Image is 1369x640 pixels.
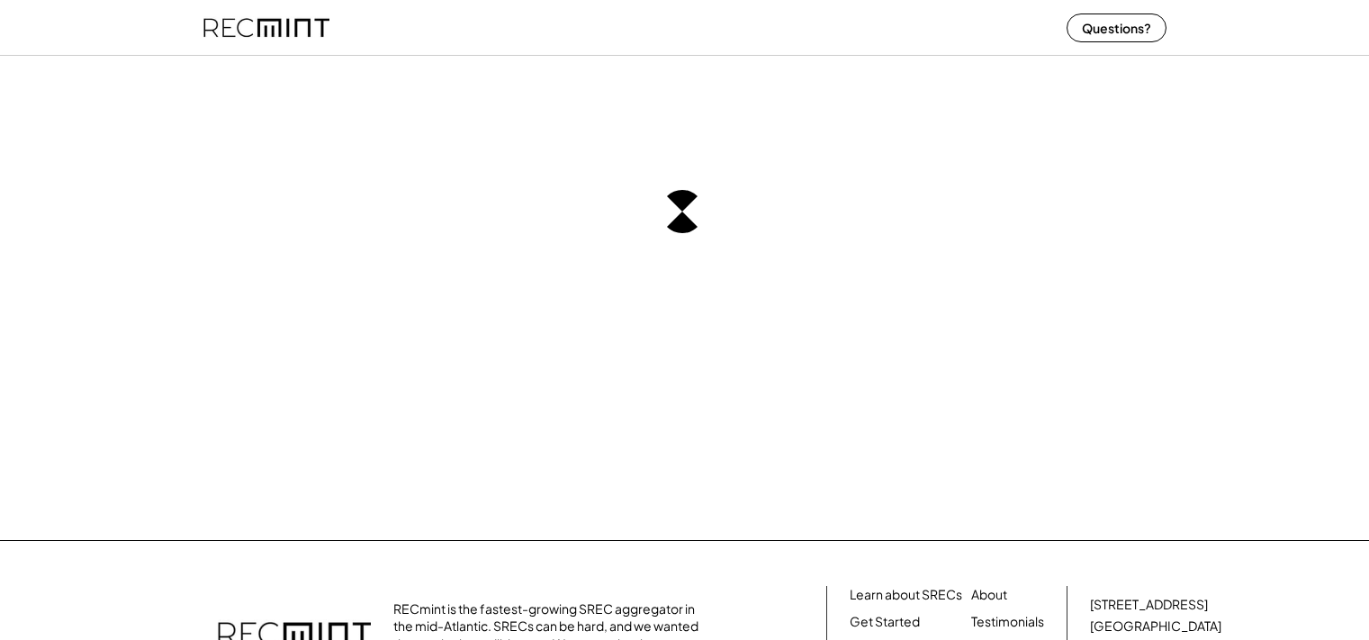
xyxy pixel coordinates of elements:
[1090,617,1221,635] div: [GEOGRAPHIC_DATA]
[1067,14,1166,42] button: Questions?
[850,586,962,604] a: Learn about SRECs
[971,613,1044,631] a: Testimonials
[850,613,920,631] a: Get Started
[203,4,329,51] img: recmint-logotype%403x%20%281%29.jpeg
[971,586,1007,604] a: About
[1090,596,1208,614] div: [STREET_ADDRESS]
